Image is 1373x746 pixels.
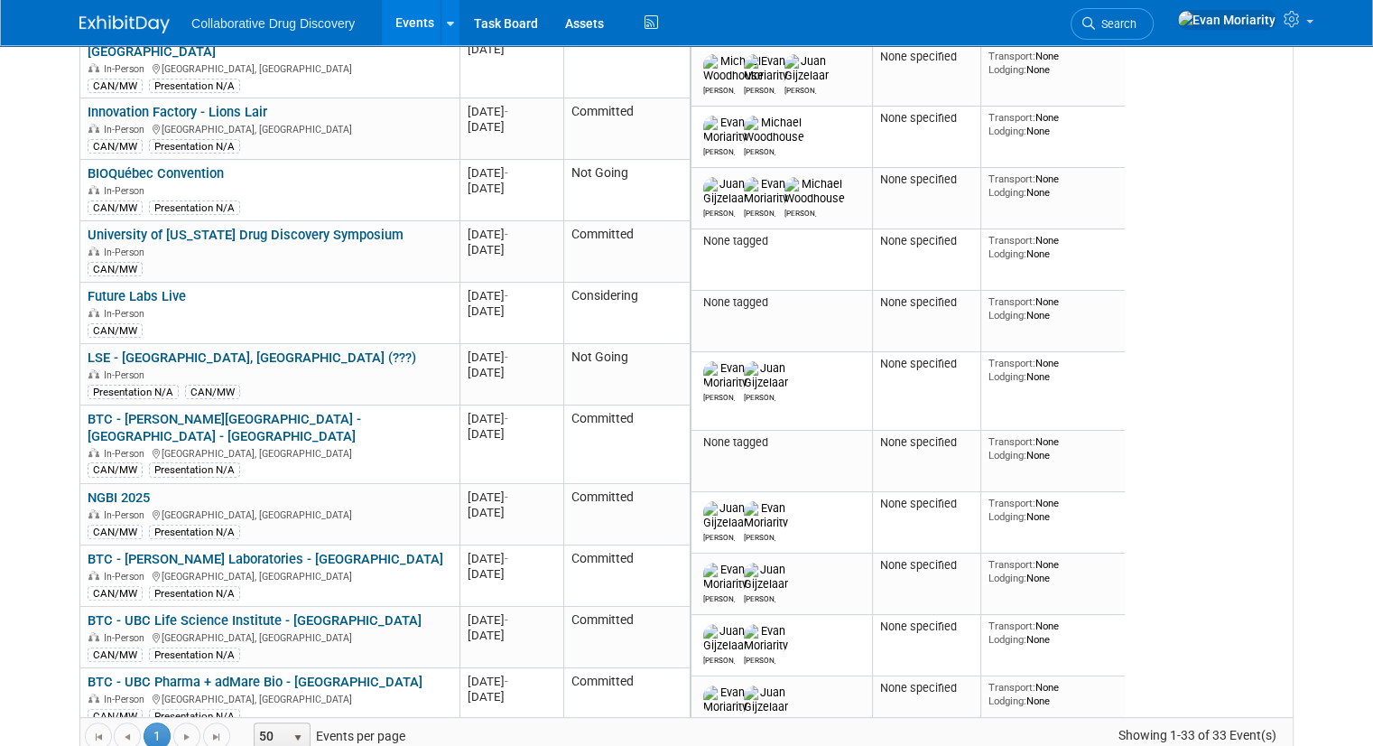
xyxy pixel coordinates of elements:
div: Presentation N/A [88,385,179,399]
td: Committed [563,668,690,730]
span: Transport: [988,173,1035,185]
div: None specified [880,681,974,695]
span: - [505,412,508,425]
div: [DATE] [468,181,555,196]
img: Evan Moriarity [1177,10,1276,30]
div: None specified [880,435,974,450]
div: None None [988,558,1118,584]
a: LSE - [GEOGRAPHIC_DATA], [GEOGRAPHIC_DATA] (???) [88,350,416,366]
div: None tagged [699,435,866,450]
div: None specified [880,558,974,573]
div: Michael Woodhouse [703,83,735,95]
div: [DATE] [468,242,555,257]
div: [GEOGRAPHIC_DATA], [GEOGRAPHIC_DATA] [88,121,451,136]
span: Go to the last page [209,730,224,744]
div: [DATE] [468,628,555,643]
span: - [505,675,508,688]
div: [GEOGRAPHIC_DATA], [GEOGRAPHIC_DATA] [88,507,451,522]
a: BTC - UBC Life Science Institute - [GEOGRAPHIC_DATA] [88,612,422,629]
div: Presentation N/A [149,462,240,477]
img: In-Person Event [88,632,99,641]
div: [DATE] [468,365,555,380]
div: Evan Moriarity [744,530,775,542]
div: None None [988,681,1118,707]
span: - [505,552,508,565]
img: In-Person Event [88,63,99,72]
span: In-Person [104,632,150,644]
div: Michael Woodhouse [744,145,775,156]
td: Considering [563,283,690,344]
div: Presentation N/A [149,709,240,723]
span: Transport: [988,234,1035,247]
div: CAN/MW [88,262,143,276]
span: - [505,613,508,627]
div: [DATE] [468,42,555,57]
div: [DATE] [468,104,555,119]
img: In-Person Event [88,369,99,378]
img: Evan Moriarity [703,685,747,714]
span: - [505,105,508,118]
span: Lodging: [988,633,1026,646]
div: None None [988,435,1118,462]
img: Evan Moriarity [703,563,747,592]
div: CAN/MW [88,139,143,154]
div: CAN/MW [88,648,143,662]
div: Evan Moriarity [703,714,735,726]
span: Go to the previous page [120,730,135,744]
img: Evan Moriarity [744,177,788,206]
td: Committed [563,221,690,283]
img: Michael Woodhouse [744,116,804,145]
span: Transport: [988,435,1035,448]
div: Presentation N/A [149,139,240,154]
div: [GEOGRAPHIC_DATA], [GEOGRAPHIC_DATA] [88,445,451,461]
td: Committed [563,546,690,607]
span: Lodging: [988,63,1026,76]
div: Juan Gijzelaar [784,83,816,95]
span: Go to the first page [91,730,106,744]
img: Michael Woodhouse [784,177,845,206]
td: Committed [563,22,690,99]
div: CAN/MW [88,462,143,477]
div: [DATE] [468,612,555,628]
span: In-Person [104,124,150,135]
img: ExhibitDay [79,15,170,33]
td: Not Going [563,160,690,221]
div: None None [988,295,1118,322]
td: Committed [563,607,690,668]
span: Lodging: [988,572,1026,584]
a: Innovation Factory - Lions Lair [88,104,267,120]
span: Lodging: [988,370,1026,383]
a: University of [US_STATE] Drug Discovery Symposium [88,227,404,243]
div: CAN/MW [185,385,240,399]
div: None tagged [699,234,866,248]
div: [DATE] [468,227,555,242]
a: NGBI 2025 [88,490,150,506]
div: CAN/MW [88,709,143,723]
div: Evan Moriarity [744,83,775,95]
div: [DATE] [468,490,555,505]
span: - [505,228,508,241]
div: Michael Woodhouse [784,206,816,218]
td: Not Going [563,344,690,406]
div: None None [988,357,1118,383]
div: None specified [880,497,974,511]
div: [GEOGRAPHIC_DATA], [GEOGRAPHIC_DATA] [88,691,451,706]
img: In-Person Event [88,124,99,133]
a: BTC - [PERSON_NAME] Laboratories - [GEOGRAPHIC_DATA] [88,551,443,567]
div: [DATE] [468,551,555,566]
span: Transport: [988,497,1035,509]
div: Presentation N/A [149,586,240,601]
span: In-Person [104,308,150,320]
div: Evan Moriarity [703,390,735,402]
span: Transport: [988,295,1035,308]
a: Future Labs Live [88,288,186,304]
span: In-Person [104,694,150,705]
div: Juan Gijzelaar [744,714,775,726]
span: - [505,490,508,504]
div: None specified [880,620,974,634]
div: CAN/MW [88,200,143,215]
div: Presentation N/A [149,200,240,215]
span: In-Person [104,509,150,521]
img: Evan Moriarity [703,361,747,390]
img: In-Person Event [88,448,99,457]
